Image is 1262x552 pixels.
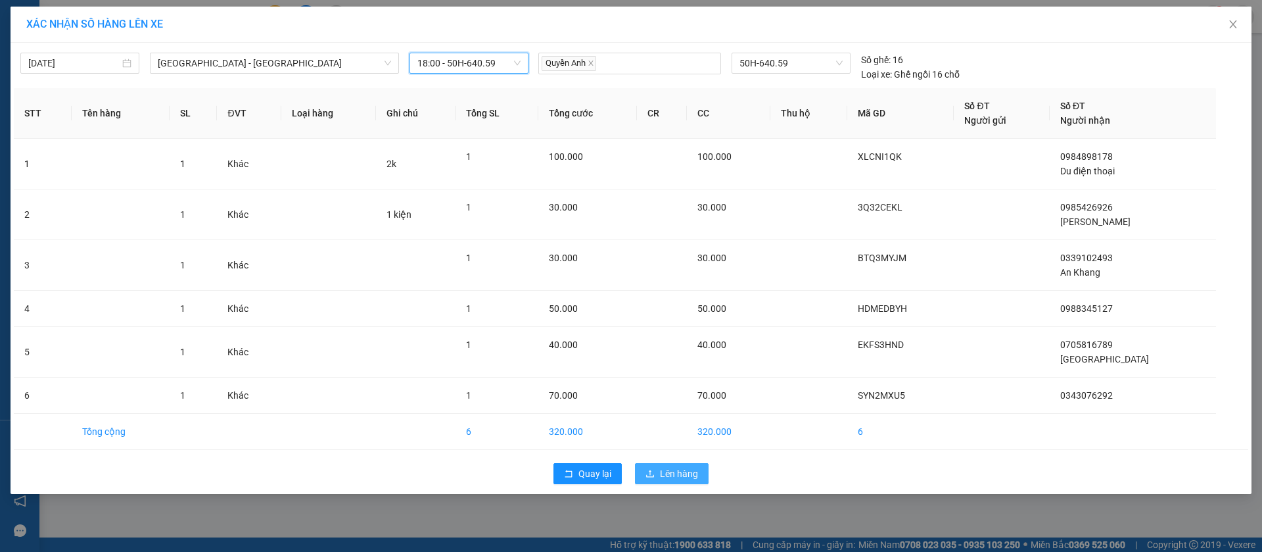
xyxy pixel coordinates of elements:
button: rollbackQuay lại [553,463,622,484]
div: Ghế ngồi 16 chỗ [861,67,960,82]
span: 1 [180,159,185,169]
span: 0705816789 [1060,339,1113,350]
td: 320.000 [538,414,637,450]
th: Tổng SL [456,88,538,139]
span: SYN2MXU5 [858,390,905,401]
span: rollback [564,469,573,480]
span: HDMEDBYH [858,303,907,314]
span: 0988345127 [1060,303,1113,314]
span: 1 [180,390,185,401]
span: 0985426926 [1060,202,1113,213]
th: SL [170,88,218,139]
div: 16 [861,53,903,67]
span: 70.000 [549,390,578,401]
span: An Khang [1060,267,1100,278]
td: 6 [847,414,954,450]
td: Khác [217,139,281,189]
span: 1 [466,303,471,314]
span: Lên hàng [660,466,698,481]
th: Thu hộ [770,88,847,139]
span: 1 [466,339,471,350]
button: Close [1215,7,1251,43]
th: ĐVT [217,88,281,139]
span: 50H-640.59 [739,53,842,73]
th: STT [14,88,72,139]
th: Loại hàng [281,88,376,139]
span: 18:00 - 50H-640.59 [417,53,521,73]
button: uploadLên hàng [635,463,709,484]
th: Mã GD [847,88,954,139]
span: BTQ3MYJM [858,253,906,263]
span: 1 [180,209,185,220]
span: close [1228,19,1238,30]
td: 320.000 [687,414,770,450]
span: 70.000 [697,390,726,401]
span: 50.000 [549,303,578,314]
span: EKFS3HND [858,339,904,350]
span: Sài Gòn - Lộc Ninh [158,53,391,73]
span: 0984898178 [1060,151,1113,162]
span: Du điện thoại [1060,166,1115,176]
span: [GEOGRAPHIC_DATA] [1060,354,1149,364]
td: 2 [14,189,72,240]
span: 40.000 [697,339,726,350]
span: Số ĐT [964,101,989,111]
td: Khác [217,378,281,414]
th: Tên hàng [72,88,170,139]
span: [PERSON_NAME] [1060,216,1131,227]
span: 1 kiện [386,209,411,220]
span: Quyền Anh [542,56,596,71]
th: Ghi chú [376,88,456,139]
td: 4 [14,291,72,327]
th: CR [637,88,687,139]
span: 30.000 [697,253,726,263]
span: 1 [180,260,185,270]
span: XLCNI1QK [858,151,902,162]
span: Quay lại [578,466,611,481]
td: 3 [14,240,72,291]
span: 100.000 [697,151,732,162]
span: 1 [466,390,471,401]
th: Tổng cước [538,88,637,139]
td: Khác [217,189,281,240]
td: 6 [456,414,538,450]
span: 1 [180,303,185,314]
span: 50.000 [697,303,726,314]
span: upload [645,469,655,480]
span: 30.000 [549,202,578,213]
span: 2k [386,159,396,169]
td: 6 [14,378,72,414]
span: Loại xe: [861,67,892,82]
span: down [384,59,392,67]
span: 1 [466,253,471,263]
span: 30.000 [697,202,726,213]
th: CC [687,88,770,139]
td: Khác [217,327,281,378]
span: 1 [466,202,471,213]
span: Người gửi [964,115,1006,126]
td: 5 [14,327,72,378]
span: 1 [180,347,185,357]
span: 40.000 [549,339,578,350]
td: Khác [217,240,281,291]
span: 3Q32CEKL [858,202,902,213]
td: 1 [14,139,72,189]
input: 13/09/2025 [28,56,120,70]
span: 0339102493 [1060,253,1113,263]
span: Số ghế: [861,53,891,67]
span: 30.000 [549,253,578,263]
span: Số ĐT [1060,101,1085,111]
td: Tổng cộng [72,414,170,450]
span: 100.000 [549,151,583,162]
span: close [588,60,594,66]
td: Khác [217,291,281,327]
span: XÁC NHẬN SỐ HÀNG LÊN XE [26,18,163,30]
span: Người nhận [1060,115,1110,126]
span: 0343076292 [1060,390,1113,401]
span: 1 [466,151,471,162]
